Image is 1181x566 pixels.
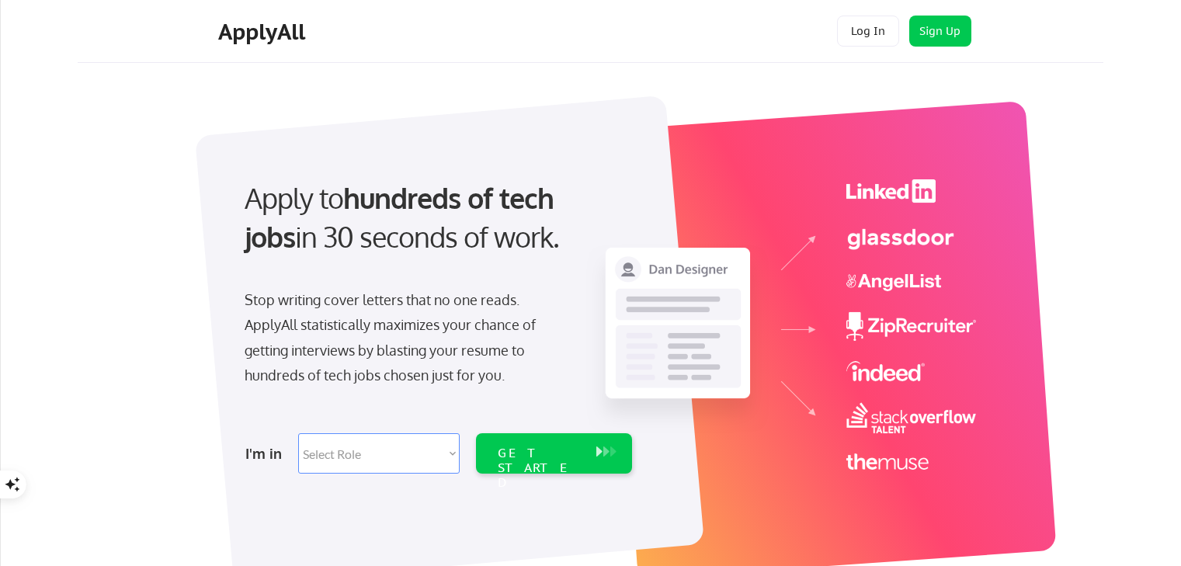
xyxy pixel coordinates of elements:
[245,287,564,388] div: Stop writing cover letters that no one reads. ApplyAll statistically maximizes your chance of get...
[218,19,310,45] div: ApplyAll
[909,16,971,47] button: Sign Up
[245,179,626,257] div: Apply to in 30 seconds of work.
[498,446,581,491] div: GET STARTED
[245,180,561,254] strong: hundreds of tech jobs
[837,16,899,47] button: Log In
[245,441,289,466] div: I'm in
